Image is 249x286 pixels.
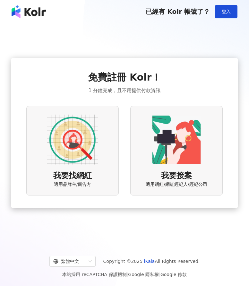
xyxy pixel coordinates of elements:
span: | [159,272,160,277]
span: 免費註冊 Kolr！ [88,71,161,84]
button: 登入 [215,5,237,18]
span: | [127,272,128,277]
img: logo [12,5,46,18]
a: Google 條款 [160,272,187,277]
span: 適用品牌主/廣告方 [54,181,91,188]
span: 登入 [222,9,231,14]
div: 繁體中文 [53,256,86,266]
span: 我要接案 [161,170,192,181]
span: Copyright © 2025 All Rights Reserved. [103,257,200,265]
a: Google 隱私權 [128,272,159,277]
span: 1 分鐘完成，且不用提供付款資訊 [89,87,160,94]
img: KOL identity option [151,114,202,165]
span: 本站採用 reCAPTCHA 保護機制 [62,271,186,278]
span: 適用網紅/網紅經紀人/經紀公司 [146,181,207,188]
span: 我要找網紅 [53,170,92,181]
img: AD identity option [47,114,98,165]
span: 已經有 Kolr 帳號了？ [146,8,210,15]
a: iKala [144,259,155,264]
